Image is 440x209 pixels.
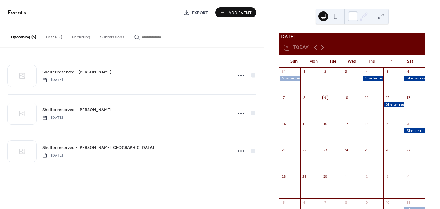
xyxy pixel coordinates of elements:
a: Export [179,7,213,17]
div: 5 [281,200,286,205]
div: 3 [385,174,390,179]
div: 9 [323,95,327,100]
span: Shelter reserved - [PERSON_NAME][GEOGRAPHIC_DATA] [42,145,154,151]
div: 12 [385,95,390,100]
div: 8 [302,95,307,100]
div: Mon [304,55,323,68]
div: 28 [281,174,286,179]
div: Shelter reserved - Chelsea Navarro [383,102,404,107]
div: 4 [364,69,369,74]
div: 7 [323,200,327,205]
div: 19 [385,122,390,126]
div: 10 [344,95,348,100]
div: 31 [281,69,286,74]
div: 10 [385,200,390,205]
div: 21 [281,148,286,153]
span: Export [192,10,208,16]
div: 9 [364,200,369,205]
span: Events [8,7,26,19]
div: Sun [284,55,304,68]
span: [DATE] [42,115,63,121]
div: Shelter reserved - Andrea Krause [363,76,384,81]
div: Thu [362,55,381,68]
div: 29 [302,174,307,179]
button: Add Event [215,7,256,17]
div: 26 [385,148,390,153]
div: Shelter reserved - Heather Woo [404,128,425,134]
div: Shelter reserved - Kristina Luechtefeld [404,76,425,81]
div: Wed [342,55,362,68]
div: 20 [406,122,411,126]
button: Upcoming (3) [6,25,41,47]
div: 16 [323,122,327,126]
div: 3 [344,69,348,74]
div: 25 [364,148,369,153]
div: 1 [302,69,307,74]
span: [DATE] [42,77,63,83]
div: 2 [323,69,327,74]
div: 22 [302,148,307,153]
div: 11 [406,200,411,205]
div: 11 [364,95,369,100]
span: [DATE] [42,153,63,158]
a: Shelter reserved - [PERSON_NAME] [42,68,111,75]
div: Sat [401,55,420,68]
div: 24 [344,148,348,153]
div: Tue [323,55,342,68]
div: 4 [406,174,411,179]
span: Shelter reserved - [PERSON_NAME] [42,69,111,75]
div: 5 [385,69,390,74]
div: 7 [281,95,286,100]
div: Shelter reserved - Julie Carr [279,76,300,81]
div: 27 [406,148,411,153]
div: 14 [281,122,286,126]
button: Submissions [95,25,129,47]
div: 30 [323,174,327,179]
div: 6 [406,69,411,74]
div: 1 [344,174,348,179]
div: 23 [323,148,327,153]
button: Past (27) [41,25,67,47]
div: 6 [302,200,307,205]
div: Fri [381,55,401,68]
button: Recurring [67,25,95,47]
span: Shelter reserved - [PERSON_NAME] [42,107,111,113]
div: 2 [364,174,369,179]
div: 18 [364,122,369,126]
div: 13 [406,95,411,100]
div: 17 [344,122,348,126]
a: Shelter reserved - [PERSON_NAME][GEOGRAPHIC_DATA] [42,144,154,151]
div: 8 [344,200,348,205]
div: [DATE] [279,33,425,40]
span: Add Event [228,10,252,16]
div: 15 [302,122,307,126]
a: Shelter reserved - [PERSON_NAME] [42,106,111,113]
